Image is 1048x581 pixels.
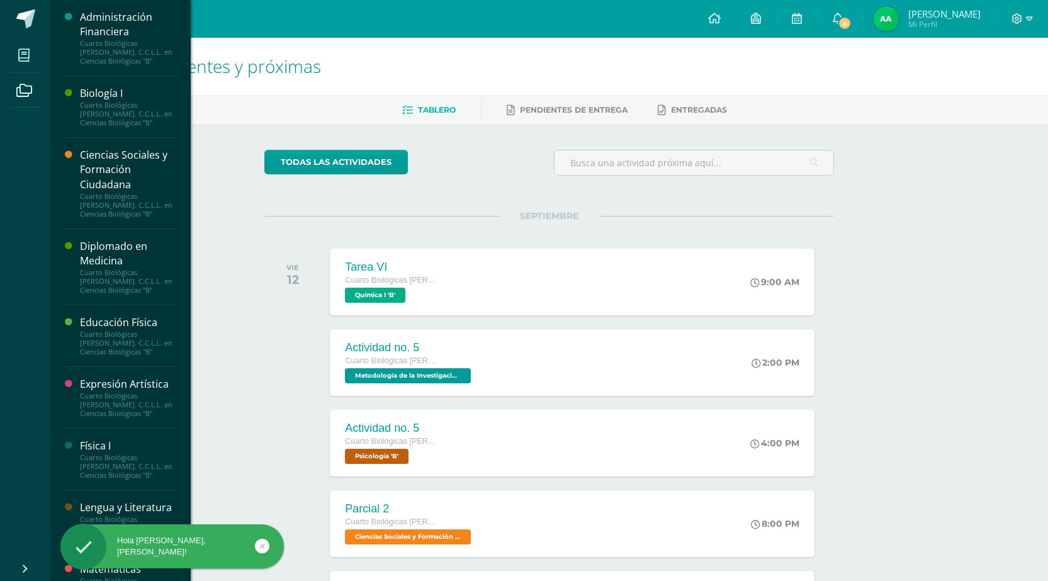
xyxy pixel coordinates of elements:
div: 12 [286,272,299,287]
div: Cuarto Biológicas [PERSON_NAME]. C.C.L.L. en Ciencias Biológicas "B" [80,515,176,541]
img: a00a7e7859fded4d0f43e4f2906dd786.png [874,6,899,31]
span: Actividades recientes y próximas [65,54,321,78]
div: Administración Financiera [80,10,176,39]
div: 4:00 PM [750,437,799,449]
a: Ciencias Sociales y Formación CiudadanaCuarto Biológicas [PERSON_NAME]. C.C.L.L. en Ciencias Biol... [80,148,176,218]
a: Lengua y LiteraturaCuarto Biológicas [PERSON_NAME]. C.C.L.L. en Ciencias Biológicas "B" [80,500,176,541]
div: Cuarto Biológicas [PERSON_NAME]. C.C.L.L. en Ciencias Biológicas "B" [80,192,176,218]
div: Ciencias Sociales y Formación Ciudadana [80,148,176,191]
div: Hola [PERSON_NAME], [PERSON_NAME]! [60,535,284,558]
div: Cuarto Biológicas [PERSON_NAME]. C.C.L.L. en Ciencias Biológicas "B" [80,39,176,65]
div: Actividad no. 5 [345,341,474,354]
div: Física I [80,439,176,453]
div: Educación Física [80,315,176,330]
span: Química I 'B' [345,288,405,303]
div: Cuarto Biológicas [PERSON_NAME]. C.C.L.L. en Ciencias Biológicas "B" [80,330,176,356]
span: Mi Perfil [908,19,981,30]
span: Cuarto Biológicas [PERSON_NAME]. C.C.L.L. en Ciencias Biológicas [345,517,439,526]
div: Parcial 2 [345,502,474,516]
div: 9:00 AM [750,276,799,288]
span: Entregadas [671,105,727,115]
a: Biología ICuarto Biológicas [PERSON_NAME]. C.C.L.L. en Ciencias Biológicas "B" [80,86,176,127]
div: VIE [286,263,299,272]
div: Biología I [80,86,176,101]
div: Actividad no. 5 [345,422,439,435]
a: Administración FinancieraCuarto Biológicas [PERSON_NAME]. C.C.L.L. en Ciencias Biológicas "B" [80,10,176,65]
span: [PERSON_NAME] [908,8,981,20]
a: Educación FísicaCuarto Biológicas [PERSON_NAME]. C.C.L.L. en Ciencias Biológicas "B" [80,315,176,356]
span: SEPTIEMBRE [500,210,599,222]
a: Expresión ArtísticaCuarto Biológicas [PERSON_NAME]. C.C.L.L. en Ciencias Biológicas "B" [80,377,176,418]
div: Lengua y Literatura [80,500,176,515]
a: Física ICuarto Biológicas [PERSON_NAME]. C.C.L.L. en Ciencias Biológicas "B" [80,439,176,480]
input: Busca una actividad próxima aquí... [555,150,833,175]
a: todas las Actividades [264,150,408,174]
span: Metodología de la Investigación 'B' [345,368,471,383]
span: Pendientes de entrega [520,105,628,115]
div: Diplomado en Medicina [80,239,176,268]
a: Entregadas [658,100,727,120]
span: Ciencias Sociales y Formación Ciudadana 'B' [345,529,471,544]
span: Cuarto Biológicas [PERSON_NAME]. C.C.L.L. en Ciencias Biológicas [345,437,439,446]
div: Cuarto Biológicas [PERSON_NAME]. C.C.L.L. en Ciencias Biológicas "B" [80,268,176,295]
div: Cuarto Biológicas [PERSON_NAME]. C.C.L.L. en Ciencias Biológicas "B" [80,453,176,480]
a: Diplomado en MedicinaCuarto Biológicas [PERSON_NAME]. C.C.L.L. en Ciencias Biológicas "B" [80,239,176,295]
span: Cuarto Biológicas [PERSON_NAME]. C.C.L.L. en Ciencias Biológicas [345,356,439,365]
span: Tablero [418,105,456,115]
span: 8 [838,16,852,30]
span: Cuarto Biológicas [PERSON_NAME]. C.C.L.L. en Ciencias Biológicas [345,276,439,285]
a: Pendientes de entrega [507,100,628,120]
div: Cuarto Biológicas [PERSON_NAME]. C.C.L.L. en Ciencias Biológicas "B" [80,101,176,127]
span: Psicología 'B' [345,449,408,464]
div: 8:00 PM [751,518,799,529]
a: Tablero [402,100,456,120]
div: Expresión Artística [80,377,176,392]
div: 2:00 PM [752,357,799,368]
div: Cuarto Biológicas [PERSON_NAME]. C.C.L.L. en Ciencias Biológicas "B" [80,392,176,418]
div: Tarea VI [345,261,439,274]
